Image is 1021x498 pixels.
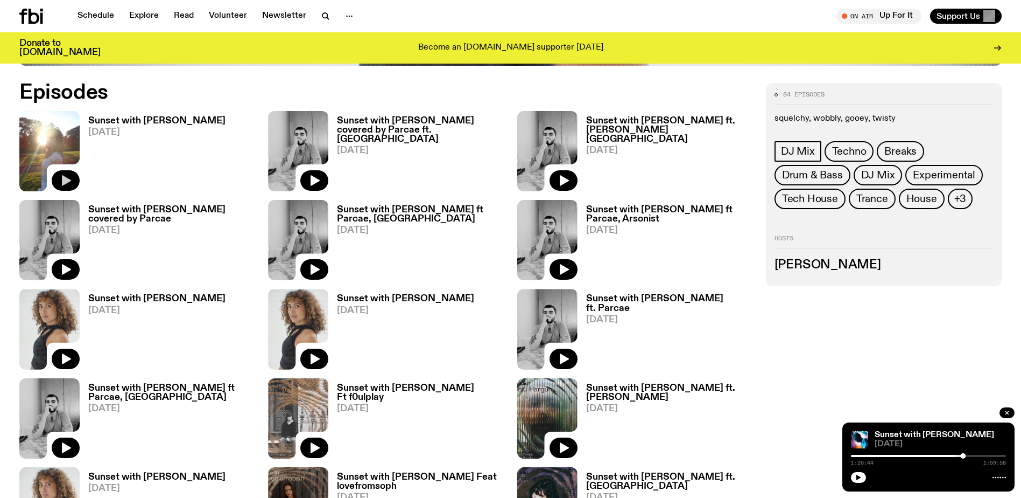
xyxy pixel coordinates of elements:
h3: Sunset with [PERSON_NAME] ft. [GEOGRAPHIC_DATA] [586,473,753,491]
span: DJ Mix [861,169,895,181]
span: Drum & Bass [782,169,843,181]
a: DJ Mix [774,141,821,162]
h3: Sunset with [PERSON_NAME] covered by Parcae ft. [GEOGRAPHIC_DATA] [337,116,504,144]
a: House [899,189,945,209]
h3: [PERSON_NAME] [774,259,993,271]
h3: Sunset with [PERSON_NAME] ft. Parcae [586,294,753,313]
span: [DATE] [586,226,753,235]
h2: Hosts [774,235,993,248]
button: On AirUp For It [836,9,921,24]
span: [DATE] [337,226,504,235]
h3: Sunset with [PERSON_NAME] Feat lovefromsoph [337,473,504,491]
h3: Sunset with [PERSON_NAME] [88,116,226,126]
a: Sunset with [PERSON_NAME] covered by Parcae ft. [GEOGRAPHIC_DATA][DATE] [328,116,504,191]
a: Sunset with [PERSON_NAME] covered by Parcae[DATE] [80,205,255,280]
h3: Sunset with [PERSON_NAME] ft Parcae, [GEOGRAPHIC_DATA] [337,205,504,224]
span: DJ Mix [781,146,815,157]
h3: Donate to [DOMAIN_NAME] [19,39,101,57]
a: Newsletter [256,9,313,24]
span: [DATE] [88,404,255,413]
span: Experimental [913,169,975,181]
a: Sunset with [PERSON_NAME] [875,431,994,439]
a: Read [167,9,200,24]
span: +3 [954,193,967,205]
a: Sunset with [PERSON_NAME] ft. [PERSON_NAME][DATE] [578,384,753,459]
span: Tech House [782,193,838,205]
h3: Sunset with [PERSON_NAME] ft Parcae, [GEOGRAPHIC_DATA] [88,384,255,402]
span: [DATE] [88,306,226,315]
span: [DATE] [875,440,1006,448]
p: Become an [DOMAIN_NAME] supporter [DATE] [418,43,603,53]
a: Schedule [71,9,121,24]
a: Trance [849,189,896,209]
a: Tech House [774,189,846,209]
a: Sunset with [PERSON_NAME] ft. [PERSON_NAME][GEOGRAPHIC_DATA][DATE] [578,116,753,191]
span: [DATE] [586,404,753,413]
span: Trance [856,193,888,205]
a: Sunset with [PERSON_NAME] ft Parcae, [GEOGRAPHIC_DATA][DATE] [80,384,255,459]
a: DJ Mix [854,165,903,185]
a: Techno [825,141,874,162]
span: 1:26:44 [851,460,874,466]
span: [DATE] [88,226,255,235]
a: Explore [123,9,165,24]
button: Support Us [930,9,1002,24]
img: Simon Caldwell stands side on, looking downwards. He has headphones on. Behind him is a brightly ... [851,431,868,448]
span: House [906,193,937,205]
span: [DATE] [337,404,504,413]
h3: Sunset with [PERSON_NAME] [88,473,226,482]
span: [DATE] [586,146,753,155]
span: Breaks [884,146,917,157]
button: +3 [948,189,973,209]
p: squelchy, wobbly, gooey, twisty [774,113,993,123]
span: 1:59:58 [983,460,1006,466]
h3: Sunset with [PERSON_NAME] [88,294,226,303]
span: [DATE] [337,306,474,315]
span: [DATE] [88,484,226,493]
h3: Sunset with [PERSON_NAME] ft. [PERSON_NAME] [586,384,753,402]
h3: Sunset with [PERSON_NAME] [337,294,474,303]
a: Sunset with [PERSON_NAME] Ft f0ulplay[DATE] [328,384,504,459]
span: [DATE] [337,146,504,155]
a: Experimental [905,165,983,185]
span: Techno [832,146,867,157]
a: Sunset with [PERSON_NAME][DATE] [80,294,226,369]
h3: Sunset with [PERSON_NAME] ft Parcae, Arsonist [586,205,753,224]
a: Breaks [877,141,924,162]
a: Volunteer [202,9,254,24]
span: 84 episodes [783,92,825,98]
span: Support Us [936,11,980,21]
a: Sunset with [PERSON_NAME] ft. Parcae[DATE] [578,294,753,369]
a: Sunset with [PERSON_NAME] ft Parcae, Arsonist[DATE] [578,205,753,280]
h3: Sunset with [PERSON_NAME] Ft f0ulplay [337,384,504,402]
a: Drum & Bass [774,165,850,185]
a: Sunset with [PERSON_NAME] ft Parcae, [GEOGRAPHIC_DATA][DATE] [328,205,504,280]
span: [DATE] [586,315,753,324]
img: Tangela looks past her left shoulder into the camera with an inquisitive look. She is wearing a s... [19,289,80,369]
a: Sunset with [PERSON_NAME][DATE] [328,294,474,369]
img: Tangela looks past her left shoulder into the camera with an inquisitive look. She is wearing a s... [268,289,328,369]
h3: Sunset with [PERSON_NAME] covered by Parcae [88,205,255,224]
h3: Sunset with [PERSON_NAME] ft. [PERSON_NAME][GEOGRAPHIC_DATA] [586,116,753,144]
h2: Episodes [19,83,670,102]
span: [DATE] [88,128,226,137]
a: Sunset with [PERSON_NAME][DATE] [80,116,226,191]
